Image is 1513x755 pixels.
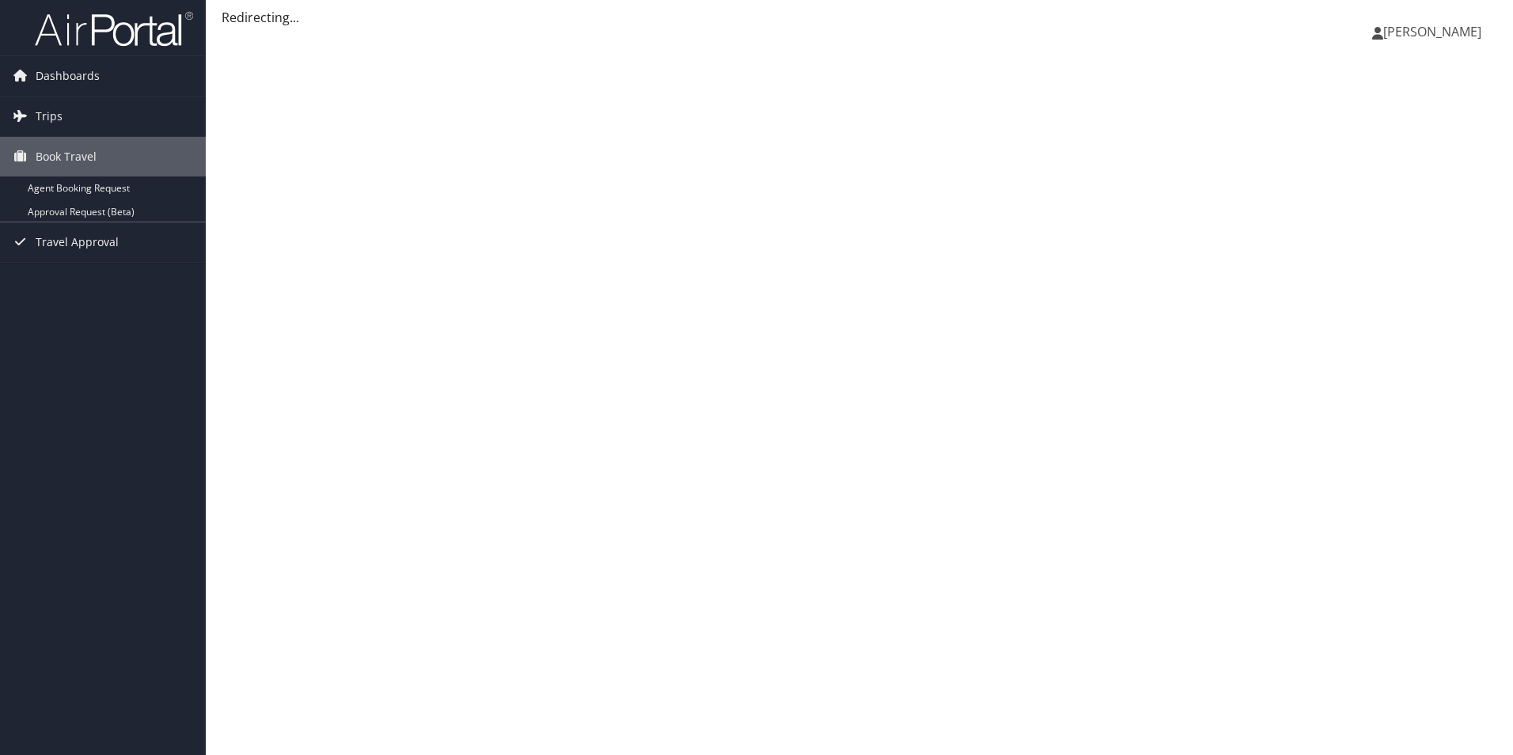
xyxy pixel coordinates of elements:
[36,222,119,262] span: Travel Approval
[222,8,1497,27] div: Redirecting...
[36,137,97,176] span: Book Travel
[36,97,63,136] span: Trips
[35,10,193,47] img: airportal-logo.png
[36,56,100,96] span: Dashboards
[1383,23,1481,40] span: [PERSON_NAME]
[1372,8,1497,55] a: [PERSON_NAME]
